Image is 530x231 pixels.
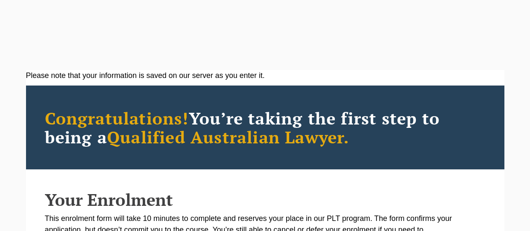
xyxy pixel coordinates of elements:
[45,107,189,129] span: Congratulations!
[45,109,486,146] h2: You’re taking the first step to being a
[19,26,75,50] a: [PERSON_NAME] Centre for Law
[26,70,504,81] div: Please note that your information is saved on our server as you enter it.
[45,190,486,209] h2: Your Enrolment
[107,126,350,148] span: Qualified Australian Lawyer.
